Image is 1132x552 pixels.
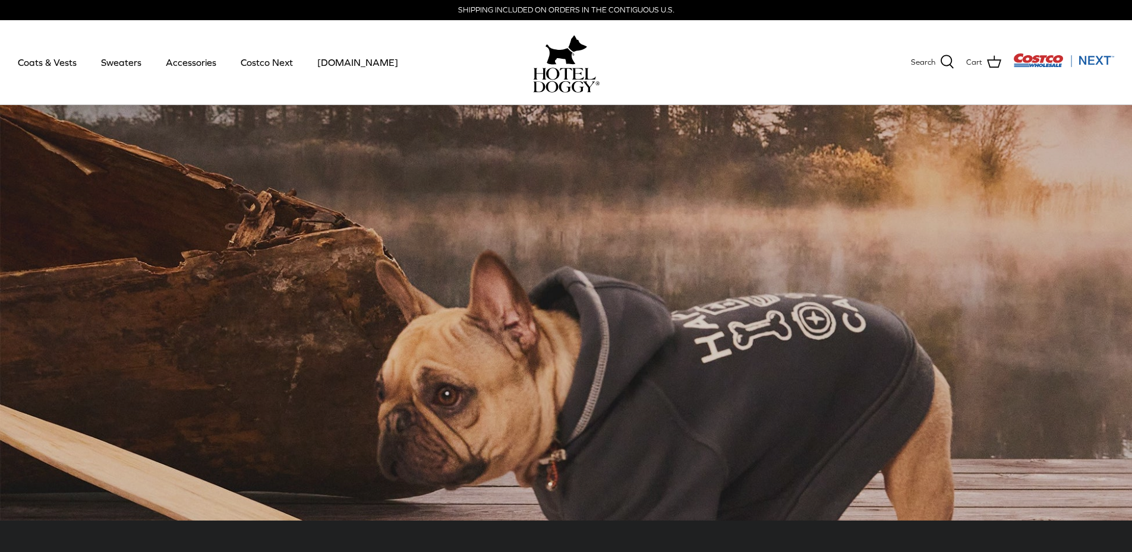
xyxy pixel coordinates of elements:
span: Search [911,56,935,69]
img: hoteldoggycom [533,68,600,93]
a: Accessories [155,42,227,83]
a: Sweaters [90,42,152,83]
a: hoteldoggy.com hoteldoggycom [533,32,600,93]
a: Cart [966,55,1001,70]
a: Costco Next [230,42,304,83]
span: Cart [966,56,982,69]
img: Costco Next [1013,53,1114,68]
a: Coats & Vests [7,42,87,83]
a: Visit Costco Next [1013,61,1114,69]
a: [DOMAIN_NAME] [307,42,409,83]
img: hoteldoggy.com [545,32,587,68]
a: Search [911,55,954,70]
